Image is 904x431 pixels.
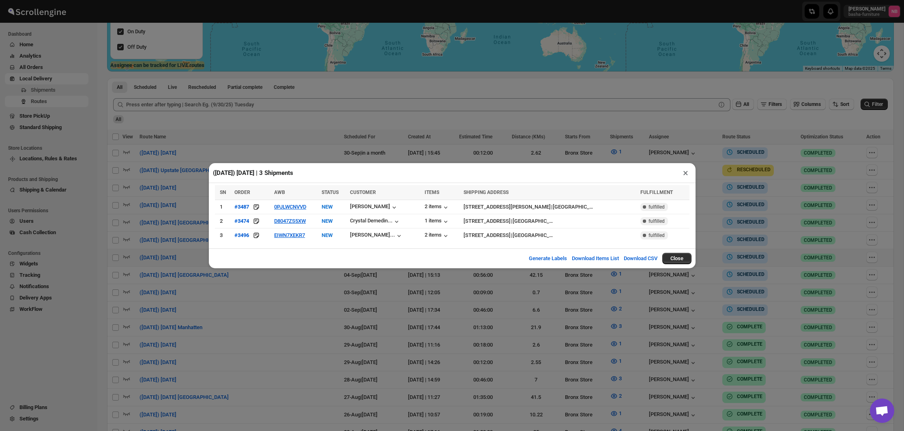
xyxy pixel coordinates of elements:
div: | [464,231,636,239]
button: #3496 [234,231,249,239]
button: Close [662,253,691,264]
span: fulfilled [648,204,665,210]
div: | [464,203,636,211]
span: NEW [322,204,333,210]
div: [GEOGRAPHIC_DATA] [513,217,556,225]
button: Download Items List [567,250,624,267]
span: FULFILLMENT [640,190,673,195]
span: CUSTOMER [350,190,376,195]
button: 1 items [425,218,450,226]
button: 0PJLWCNVVD [274,204,306,210]
td: 1 [215,200,232,214]
button: 2 items [425,203,450,211]
div: [STREET_ADDRESS] [464,217,511,225]
span: NEW [322,218,333,224]
div: | [464,217,636,225]
h2: ([DATE]) [DATE] | 3 Shipments [213,169,293,177]
button: #3474 [234,217,249,225]
div: #3496 [234,232,249,238]
span: AWB [274,190,285,195]
td: 2 [215,214,232,228]
div: [STREET_ADDRESS][PERSON_NAME] [464,203,551,211]
button: #3487 [234,203,249,211]
button: Crystal Demedin... [350,218,401,226]
button: × [680,167,691,179]
span: NEW [322,232,333,238]
div: [STREET_ADDRESS] [464,231,511,239]
button: EIWN7XEKR7 [274,232,305,238]
button: [PERSON_NAME]... [350,232,403,240]
button: 2 items [425,232,450,240]
span: fulfilled [648,232,665,239]
button: Generate Labels [524,250,572,267]
td: 3 [215,228,232,242]
div: Crystal Demedin... [350,218,393,224]
a: Open chat [870,399,894,423]
button: Download CSV [619,250,662,267]
div: [GEOGRAPHIC_DATA] [513,231,556,239]
div: [GEOGRAPHIC_DATA] [553,203,596,211]
span: SN [220,190,226,195]
div: #3474 [234,218,249,224]
div: #3487 [234,204,249,210]
button: [PERSON_NAME] [350,203,398,211]
span: ITEMS [425,190,439,195]
button: D8047ZS5XW [274,218,306,224]
span: ORDER [234,190,250,195]
span: STATUS [322,190,339,195]
div: [PERSON_NAME]... [350,232,395,238]
span: SHIPPING ADDRESS [464,190,509,195]
span: fulfilled [648,218,665,224]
